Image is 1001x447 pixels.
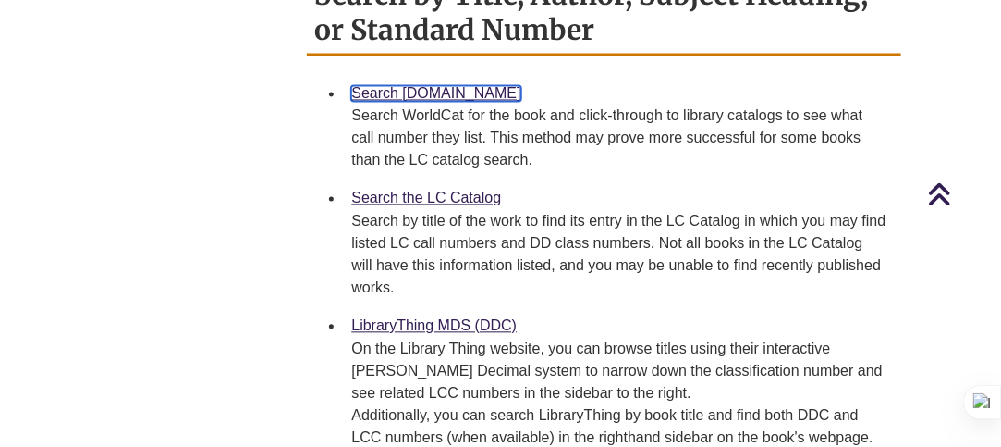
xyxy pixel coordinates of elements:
a: Search [DOMAIN_NAME] [351,85,520,101]
a: Back to Top [927,181,996,206]
a: LibraryThing MDS (DDC) [351,317,517,333]
a: Search the LC Catalog [351,190,501,205]
div: Search WorldCat for the book and click-through to library catalogs to see what call number they l... [351,105,885,171]
div: Search by title of the work to find its entry in the LC Catalog in which you may find listed LC c... [351,210,885,299]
